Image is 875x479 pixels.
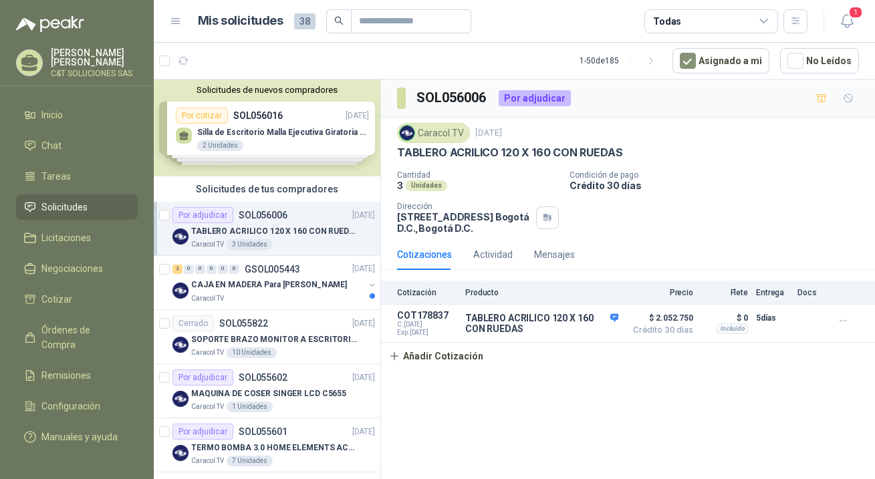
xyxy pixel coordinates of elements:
p: [DATE] [475,127,502,140]
p: Caracol TV [191,402,224,412]
img: Company Logo [172,283,189,299]
p: SOL055822 [219,319,268,328]
h1: Mis solicitudes [198,11,283,31]
p: C&T SOLUCIONES SAS [51,69,138,77]
div: Por adjudicar [172,369,233,385]
p: GSOL005443 [245,265,300,274]
a: Órdenes de Compra [16,317,138,357]
img: Logo peakr [16,16,84,32]
p: Docs [797,288,824,297]
span: C: [DATE] [397,321,457,329]
a: Negociaciones [16,256,138,281]
p: COT178837 [397,310,457,321]
img: Company Logo [172,445,189,461]
div: 0 [207,265,217,274]
div: 1 - 50 de 185 [580,50,662,71]
span: Chat [41,138,61,153]
p: [STREET_ADDRESS] Bogotá D.C. , Bogotá D.C. [397,211,531,234]
span: Órdenes de Compra [41,323,125,352]
a: Cotizar [16,287,138,312]
p: Dirección [397,202,531,211]
span: Crédito 30 días [626,326,693,334]
p: SOL056006 [239,210,287,220]
div: Cerrado [172,315,214,331]
a: CerradoSOL055822[DATE] Company LogoSOPORTE BRAZO MONITOR A ESCRITORIO NBF80Caracol TV10 Unidades [154,310,380,364]
div: 0 [218,265,228,274]
div: 3 Unidades [227,239,273,250]
img: Company Logo [172,228,189,245]
p: Caracol TV [191,239,224,250]
span: $ 2.052.750 [626,310,693,326]
p: 5 días [756,310,789,326]
p: Crédito 30 días [570,180,870,191]
div: Mensajes [534,247,575,262]
p: [DATE] [352,263,375,276]
span: 1 [848,6,863,19]
p: Caracol TV [191,456,224,466]
img: Company Logo [172,391,189,407]
div: 1 Unidades [227,402,273,412]
div: Unidades [406,180,447,191]
p: Precio [626,288,693,297]
p: MAQUINA DE COSER SINGER LCD C5655 [191,387,346,400]
p: 3 [397,180,403,191]
a: Tareas [16,164,138,189]
div: Actividad [473,247,513,262]
span: Manuales y ayuda [41,430,118,444]
div: Caracol TV [397,123,470,143]
a: Solicitudes [16,194,138,220]
button: 1 [835,9,859,33]
span: Solicitudes [41,200,88,214]
div: Solicitudes de tus compradores [154,176,380,202]
p: TABLERO ACRILICO 120 X 160 CON RUEDAS [397,146,622,160]
span: Negociaciones [41,261,103,276]
span: Remisiones [41,368,91,383]
p: SOL055602 [239,373,287,382]
div: 10 Unidades [227,347,277,358]
p: Producto [465,288,618,297]
span: Cotizar [41,292,72,307]
div: 0 [195,265,205,274]
p: Caracol TV [191,347,224,358]
p: TABLERO ACRILICO 120 X 160 CON RUEDAS [465,313,618,334]
a: Remisiones [16,363,138,388]
button: No Leídos [780,48,859,73]
p: SOL055601 [239,427,287,436]
div: 0 [229,265,239,274]
p: Flete [701,288,748,297]
p: TABLERO ACRILICO 120 X 160 CON RUEDAS [191,225,358,238]
p: Entrega [756,288,789,297]
p: TERMO BOMBA 3.0 HOME ELEMENTS ACERO INOX [191,442,358,454]
button: Asignado a mi [672,48,769,73]
span: Inicio [41,108,63,122]
span: Exp: [DATE] [397,329,457,337]
button: Solicitudes de nuevos compradores [159,85,375,95]
div: Solicitudes de nuevos compradoresPor cotizarSOL056016[DATE] Silla de Escritorio Malla Ejecutiva G... [154,79,380,176]
p: Caracol TV [191,293,224,304]
span: Configuración [41,399,100,414]
p: [DATE] [352,371,375,384]
a: Licitaciones [16,225,138,251]
span: 38 [294,13,316,29]
div: Todas [653,14,681,29]
div: 2 [172,265,182,274]
div: Incluido [717,323,748,334]
a: Por adjudicarSOL055601[DATE] Company LogoTERMO BOMBA 3.0 HOME ELEMENTS ACERO INOXCaracol TV7 Unid... [154,418,380,472]
span: Licitaciones [41,230,91,245]
p: Cantidad [397,170,559,180]
p: SOPORTE BRAZO MONITOR A ESCRITORIO NBF80 [191,333,358,346]
p: Cotización [397,288,457,297]
p: [DATE] [352,209,375,222]
p: $ 0 [701,310,748,326]
h3: SOL056006 [416,88,488,108]
a: 2 0 0 0 0 0 GSOL005443[DATE] Company LogoCAJA EN MADERA Para [PERSON_NAME]Caracol TV [172,261,378,304]
a: Configuración [16,393,138,419]
div: 0 [184,265,194,274]
a: Chat [16,133,138,158]
img: Company Logo [172,337,189,353]
div: 7 Unidades [227,456,273,466]
div: Cotizaciones [397,247,452,262]
span: search [334,16,344,25]
a: Por adjudicarSOL055602[DATE] Company LogoMAQUINA DE COSER SINGER LCD C5655Caracol TV1 Unidades [154,364,380,418]
span: Tareas [41,169,71,184]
